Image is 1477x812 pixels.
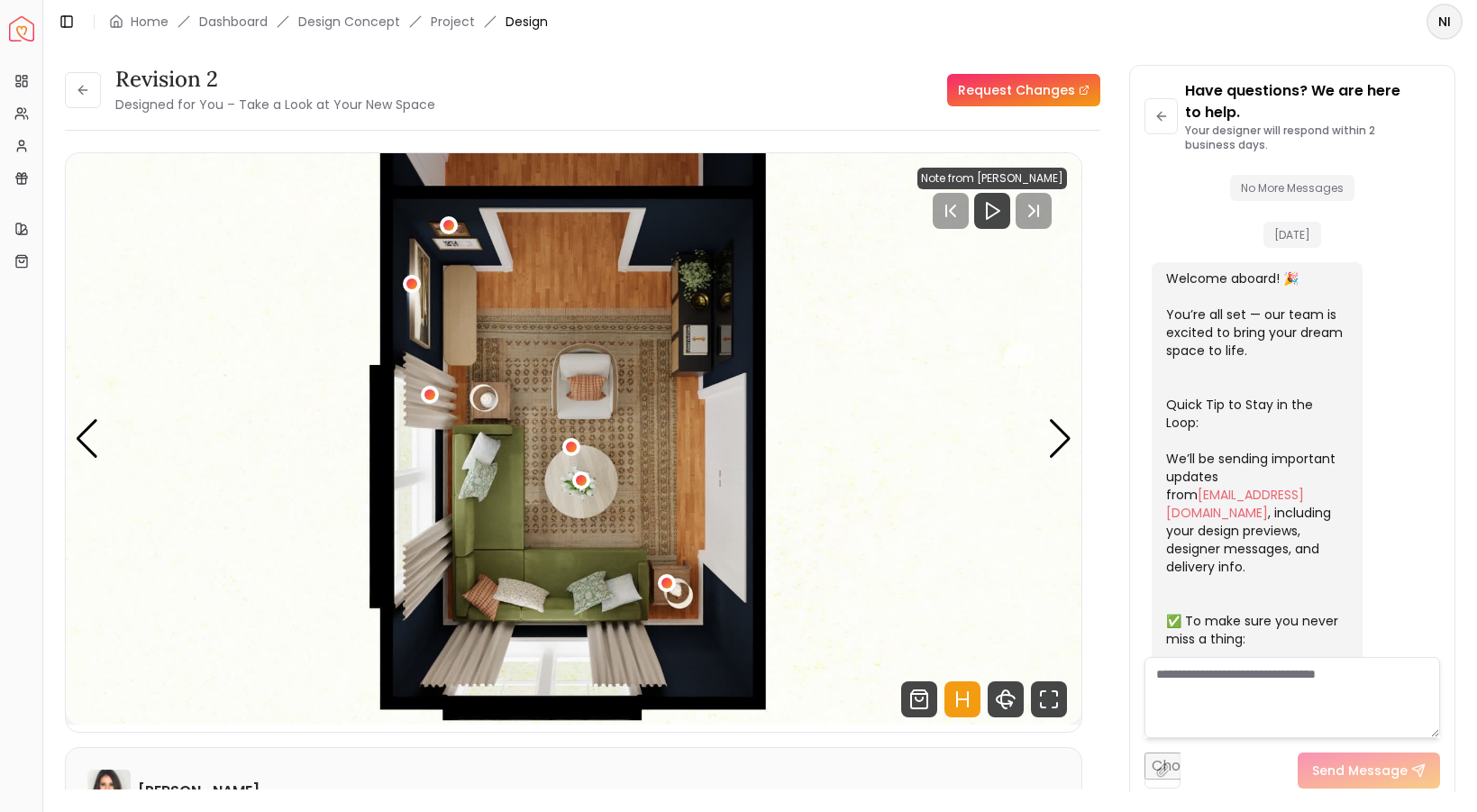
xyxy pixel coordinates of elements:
[1185,123,1440,152] p: Your designer will respond within 2 business days.
[115,65,435,94] h3: Revision 2
[947,74,1100,106] a: Request Changes
[1048,419,1072,459] div: Next slide
[131,13,169,31] a: Home
[66,153,1081,725] img: Design Render 5
[1185,80,1440,123] p: Have questions? We are here to help.
[9,16,34,41] a: Spacejoy
[138,780,260,802] h6: [PERSON_NAME]
[917,168,1067,189] div: Note from [PERSON_NAME]
[66,153,1081,725] div: 4 / 4
[431,13,475,31] a: Project
[901,681,937,717] svg: Shop Products from this design
[298,13,400,31] li: Design Concept
[199,13,268,31] a: Dashboard
[1427,4,1463,40] button: NI
[944,681,980,717] svg: Hotspots Toggle
[9,16,34,41] img: Spacejoy Logo
[1230,175,1354,201] span: No More Messages
[66,153,1081,725] div: Carousel
[988,681,1024,717] svg: 360 View
[109,13,548,31] nav: breadcrumb
[115,96,435,114] small: Designed for You – Take a Look at Your New Space
[506,13,548,31] span: Design
[1166,486,1304,522] a: [EMAIL_ADDRESS][DOMAIN_NAME]
[981,200,1003,222] svg: Play
[1263,222,1321,248] span: [DATE]
[1428,5,1461,38] span: NI
[75,419,99,459] div: Previous slide
[1031,681,1067,717] svg: Fullscreen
